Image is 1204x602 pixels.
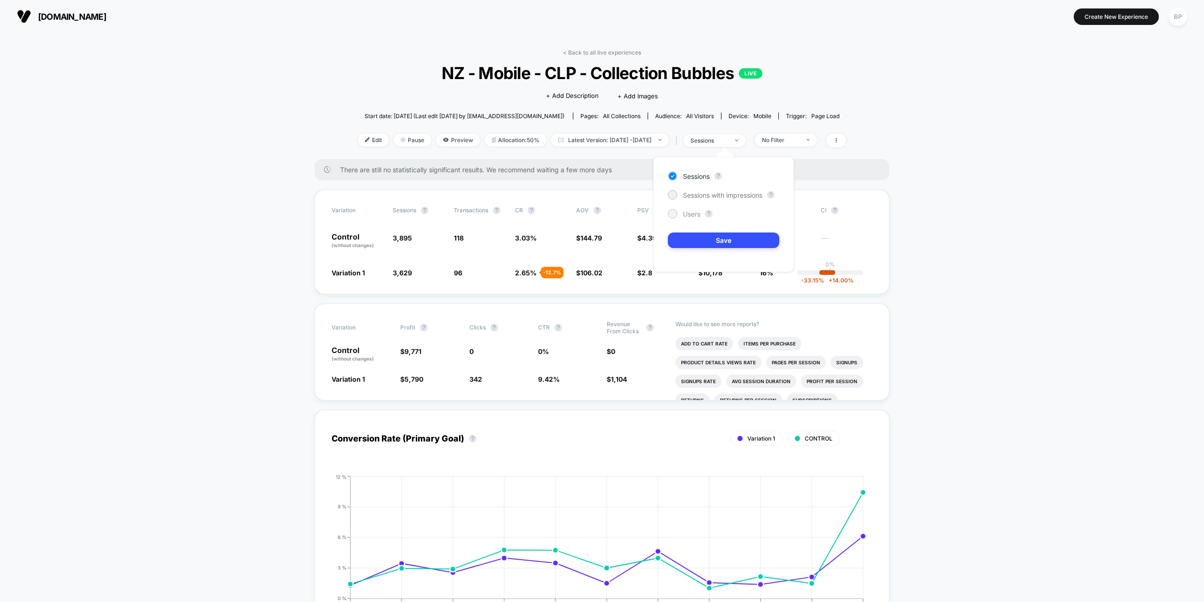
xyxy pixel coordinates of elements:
[541,267,563,278] div: - 12.7 %
[805,435,832,442] span: CONTROL
[786,112,840,120] div: Trigger:
[493,207,500,214] button: ?
[683,191,762,199] span: Sessions with impressions
[673,134,683,147] span: |
[558,137,563,142] img: calendar
[400,347,421,355] span: $
[336,474,347,479] tspan: 12 %
[332,242,374,248] span: (without changes)
[821,235,872,249] span: ---
[580,112,641,120] div: Pages:
[686,112,714,120] span: All Visitors
[469,347,474,355] span: 0
[515,234,537,242] span: 3.03 %
[454,269,462,277] span: 96
[576,207,589,214] span: AOV
[14,9,109,24] button: [DOMAIN_NAME]
[576,269,602,277] span: $
[611,375,627,383] span: 1,104
[655,112,714,120] div: Audience:
[338,565,347,570] tspan: 3 %
[332,346,391,362] p: Control
[618,92,658,100] span: + Add Images
[714,393,782,407] li: Returns Per Session
[766,356,826,369] li: Pages Per Session
[420,324,428,331] button: ?
[690,137,728,144] div: sessions
[637,234,657,242] span: $
[554,324,562,331] button: ?
[492,137,496,143] img: rebalance
[400,324,415,331] span: Profit
[811,112,840,120] span: Page Load
[332,375,365,383] span: Variation 1
[1074,8,1159,25] button: Create New Experience
[436,134,480,146] span: Preview
[714,172,722,180] button: ?
[675,356,761,369] li: Product Details Views Rate
[738,337,801,350] li: Items Per Purchase
[642,269,652,277] span: 2.8
[607,347,615,355] span: $
[675,337,733,350] li: Add To Cart Rate
[332,321,383,335] span: Variation
[753,112,771,120] span: mobile
[603,112,641,120] span: all collections
[668,233,779,248] button: Save
[821,207,872,214] span: CI
[515,269,537,277] span: 2.65 %
[338,534,347,540] tspan: 6 %
[767,191,775,199] button: ?
[365,137,370,142] img: edit
[829,277,832,284] span: +
[607,321,642,335] span: Revenue From Clicks
[454,207,488,214] span: Transactions
[580,269,602,277] span: 106.02
[735,139,738,141] img: end
[580,234,602,242] span: 144.79
[332,356,374,361] span: (without changes)
[721,112,778,120] span: Device:
[515,207,523,214] span: CR
[538,375,560,383] span: 9.42 %
[393,234,412,242] span: 3,895
[332,207,383,214] span: Variation
[807,139,810,141] img: end
[726,375,796,388] li: Avg Session Duration
[762,136,800,144] div: No Filter
[469,375,482,383] span: 342
[831,207,839,214] button: ?
[675,321,872,328] p: Would like to see more reports?
[401,137,405,142] img: end
[394,134,431,146] span: Pause
[683,210,700,218] span: Users
[538,347,549,355] span: 0 %
[607,375,627,383] span: $
[563,49,641,56] a: < Back to all live experiences
[1166,7,1190,26] button: BP
[393,207,416,214] span: Sessions
[400,375,423,383] span: $
[829,268,831,275] p: |
[824,277,854,284] span: 14.00 %
[551,134,669,146] span: Latest Version: [DATE] - [DATE]
[454,234,464,242] span: 118
[683,172,710,180] span: Sessions
[576,234,602,242] span: $
[675,375,721,388] li: Signups Rate
[485,134,547,146] span: Allocation: 50%
[546,91,599,101] span: + Add Description
[538,324,550,331] span: CTR
[421,207,428,214] button: ?
[338,504,347,509] tspan: 9 %
[637,269,652,277] span: $
[825,261,835,268] p: 0%
[675,393,710,407] li: Returns
[705,210,713,217] button: ?
[17,9,31,24] img: Visually logo
[469,324,486,331] span: Clicks
[646,324,654,331] button: ?
[658,139,662,141] img: end
[332,269,365,277] span: Variation 1
[469,435,476,442] button: ?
